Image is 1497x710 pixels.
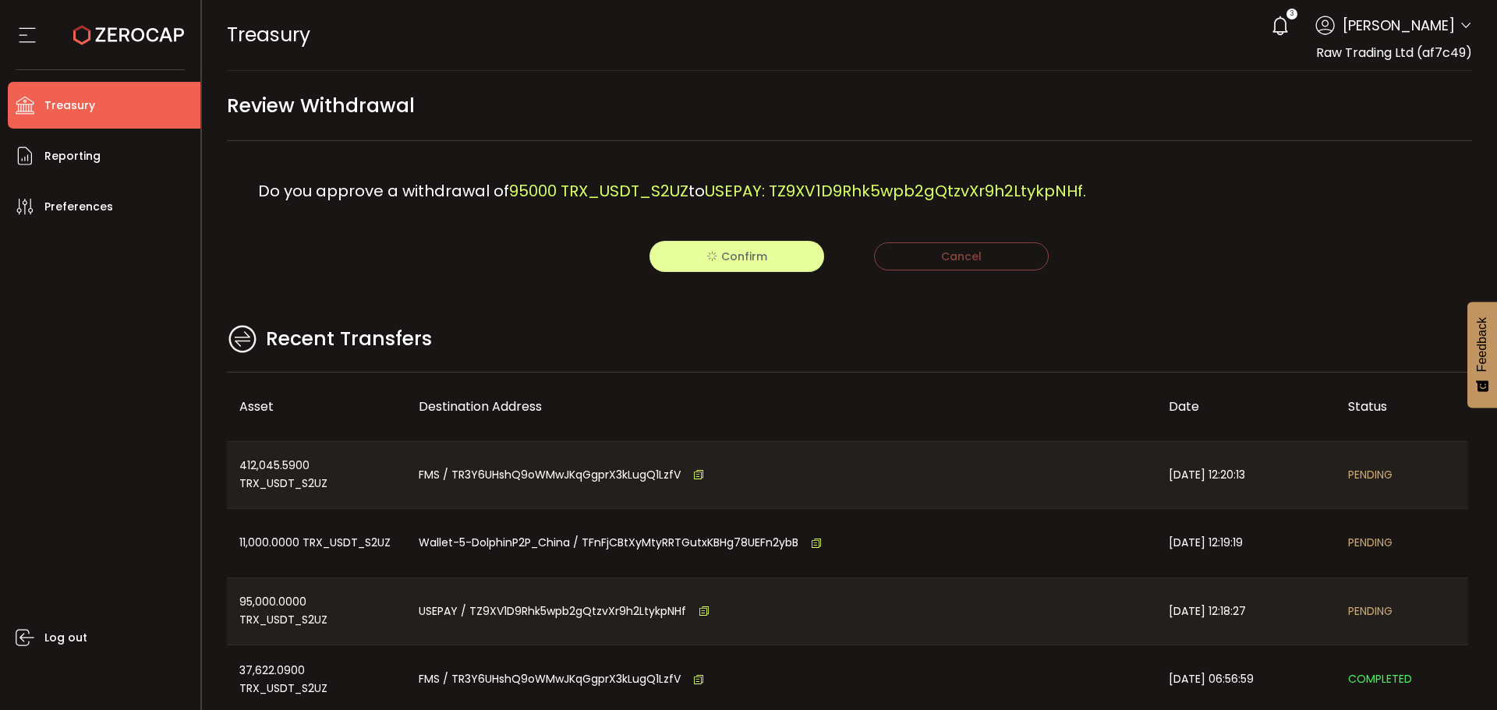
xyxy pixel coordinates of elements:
[44,145,101,168] span: Reporting
[227,442,406,509] div: 412,045.5900 TRX_USDT_S2UZ
[1348,534,1393,552] span: PENDING
[258,180,509,202] span: Do you approve a withdrawal of
[266,324,432,354] span: Recent Transfers
[1156,578,1336,645] div: [DATE] 12:18:27
[227,21,310,48] span: Treasury
[688,180,705,202] span: to
[1348,670,1412,688] span: COMPLETED
[1156,442,1336,509] div: [DATE] 12:20:13
[227,509,406,578] div: 11,000.0000 TRX_USDT_S2UZ
[874,242,1049,270] button: Cancel
[1343,15,1455,36] span: [PERSON_NAME]
[1419,635,1497,710] iframe: Chat Widget
[419,670,681,688] span: FMS / TR3Y6UHshQ9oWMwJKqGgprX3kLugQ1LzfV
[227,397,406,415] div: Asset
[406,397,1156,415] div: Destination Address
[1156,397,1336,415] div: Date
[227,88,415,123] span: Review Withdrawal
[1348,602,1393,620] span: PENDING
[419,602,686,620] span: USEPAY / TZ9XV1D9Rhk5wpb2gQtzvXr9h2LtykpNHf
[1156,509,1336,578] div: [DATE] 12:19:19
[1290,9,1294,19] span: 3
[44,627,87,649] span: Log out
[227,578,406,645] div: 95,000.0000 TRX_USDT_S2UZ
[1316,44,1472,62] span: Raw Trading Ltd (af7c49)
[44,94,95,117] span: Treasury
[419,466,681,484] span: FMS / TR3Y6UHshQ9oWMwJKqGgprX3kLugQ1LzfV
[419,534,798,552] span: Wallet-5-DolphinP2P_China / TFnFjCBtXyMtyRRTGutxKBHg78UEFn2ybB
[1475,317,1489,372] span: Feedback
[1467,302,1497,408] button: Feedback - Show survey
[44,196,113,218] span: Preferences
[1348,466,1393,484] span: PENDING
[1336,397,1468,415] div: Status
[509,180,688,202] span: 95000 TRX_USDT_S2UZ
[941,249,982,264] span: Cancel
[705,180,1086,202] span: USEPAY: TZ9XV1D9Rhk5wpb2gQtzvXr9h2LtykpNHf.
